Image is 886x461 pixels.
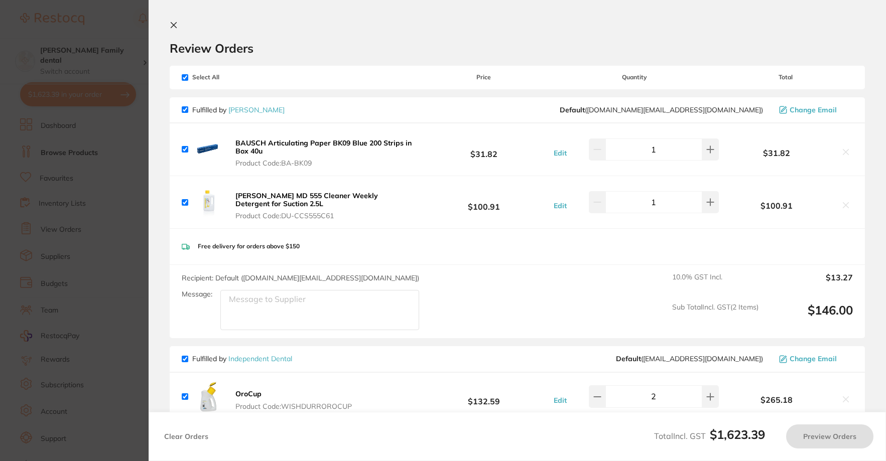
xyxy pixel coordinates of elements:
[719,74,853,81] span: Total
[182,74,282,81] span: Select All
[776,354,853,363] button: Change Email
[182,273,419,282] span: Recipient: Default ( [DOMAIN_NAME][EMAIL_ADDRESS][DOMAIN_NAME] )
[417,74,551,81] span: Price
[192,381,224,413] img: YWJ5b2c4ZA
[786,424,873,448] button: Preview Orders
[790,106,837,114] span: Change Email
[672,273,758,295] span: 10.0 % GST Incl.
[672,303,758,331] span: Sub Total Incl. GST ( 2 Items)
[235,138,412,156] b: BAUSCH Articulating Paper BK09 Blue 200 Strips in Box 40u
[767,273,853,295] output: $13.27
[192,186,224,218] img: NzJpaWJoNg
[654,431,765,441] span: Total Incl. GST
[551,396,570,405] button: Edit
[235,212,414,220] span: Product Code: DU-CCS555C61
[719,395,835,404] b: $265.18
[192,106,285,114] p: Fulfilled by
[228,354,292,363] a: Independent Dental
[228,105,285,114] a: [PERSON_NAME]
[182,290,212,298] label: Message:
[232,138,417,168] button: BAUSCH Articulating Paper BK09 Blue 200 Strips in Box 40u Product Code:BA-BK09
[192,133,224,166] img: cHoyNjB3Zg
[616,355,763,363] span: orders@independentdental.com.au
[198,243,300,250] p: Free delivery for orders above $150
[235,191,378,208] b: [PERSON_NAME] MD 555 Cleaner Weekly Detergent for Suction 2.5L
[551,201,570,210] button: Edit
[417,140,551,159] b: $31.82
[719,148,835,158] b: $31.82
[170,41,865,56] h2: Review Orders
[710,427,765,442] b: $1,623.39
[776,105,853,114] button: Change Email
[551,148,570,158] button: Edit
[235,402,352,410] span: Product Code: WISHDURROROCUP
[560,105,585,114] b: Default
[767,303,853,331] output: $146.00
[551,74,718,81] span: Quantity
[417,193,551,212] b: $100.91
[161,424,211,448] button: Clear Orders
[719,201,835,210] b: $100.91
[235,389,262,398] b: OroCup
[616,354,641,363] b: Default
[417,387,551,406] b: $132.59
[232,389,355,410] button: OroCup Product Code:WISHDURROROCUP
[560,106,763,114] span: customer.care@henryschein.com.au
[232,191,417,220] button: [PERSON_NAME] MD 555 Cleaner Weekly Detergent for Suction 2.5L Product Code:DU-CCS555C61
[235,159,414,167] span: Product Code: BA-BK09
[192,355,292,363] p: Fulfilled by
[790,355,837,363] span: Change Email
